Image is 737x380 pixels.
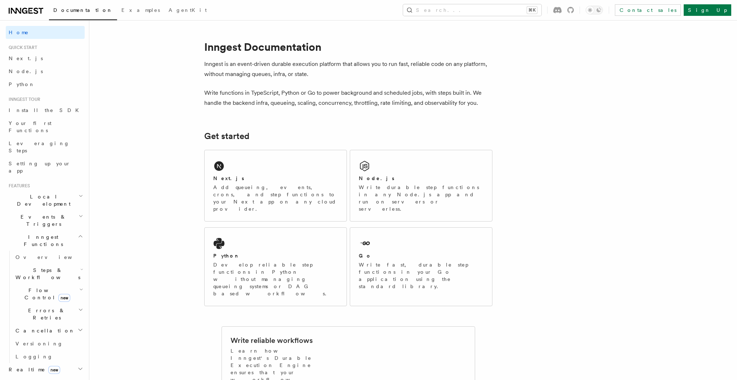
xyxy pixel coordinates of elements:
[48,366,60,374] span: new
[58,294,70,302] span: new
[13,264,85,284] button: Steps & Workflows
[350,150,492,222] a: Node.jsWrite durable step functions in any Node.js app and run on servers or serverless.
[6,104,85,117] a: Install the SDK
[13,350,85,363] a: Logging
[527,6,537,14] kbd: ⌘K
[6,78,85,91] a: Python
[13,337,85,350] a: Versioning
[6,45,37,50] span: Quick start
[9,161,71,174] span: Setting up your app
[359,252,372,259] h2: Go
[6,363,85,376] button: Realtimenew
[6,52,85,65] a: Next.js
[6,157,85,177] a: Setting up your app
[6,117,85,137] a: Your first Functions
[6,183,30,189] span: Features
[13,327,75,334] span: Cancellation
[15,354,53,359] span: Logging
[615,4,681,16] a: Contact sales
[6,366,60,373] span: Realtime
[15,254,90,260] span: Overview
[204,59,492,79] p: Inngest is an event-driven durable execution platform that allows you to run fast, reliable code ...
[121,7,160,13] span: Examples
[6,213,79,228] span: Events & Triggers
[204,227,347,306] a: PythonDevelop reliable step functions in Python without managing queueing systems or DAG based wo...
[6,231,85,251] button: Inngest Functions
[9,120,52,133] span: Your first Functions
[213,175,244,182] h2: Next.js
[53,7,113,13] span: Documentation
[6,190,85,210] button: Local Development
[359,175,394,182] h2: Node.js
[6,233,78,248] span: Inngest Functions
[49,2,117,20] a: Documentation
[6,65,85,78] a: Node.js
[204,131,249,141] a: Get started
[9,140,70,153] span: Leveraging Steps
[9,29,29,36] span: Home
[359,184,483,213] p: Write durable step functions in any Node.js app and run on servers or serverless.
[9,55,43,61] span: Next.js
[9,68,43,74] span: Node.js
[6,193,79,207] span: Local Development
[213,261,338,297] p: Develop reliable step functions in Python without managing queueing systems or DAG based workflows.
[6,97,40,102] span: Inngest tour
[13,324,85,337] button: Cancellation
[586,6,603,14] button: Toggle dark mode
[13,251,85,264] a: Overview
[6,26,85,39] a: Home
[9,81,35,87] span: Python
[15,341,63,347] span: Versioning
[13,307,78,321] span: Errors & Retries
[13,287,79,301] span: Flow Control
[6,137,85,157] a: Leveraging Steps
[204,150,347,222] a: Next.jsAdd queueing, events, crons, and step functions to your Next app on any cloud provider.
[13,267,80,281] span: Steps & Workflows
[6,251,85,363] div: Inngest Functions
[9,107,83,113] span: Install the SDK
[231,335,313,345] h2: Write reliable workflows
[204,40,492,53] h1: Inngest Documentation
[350,227,492,306] a: GoWrite fast, durable step functions in your Go application using the standard library.
[13,304,85,324] button: Errors & Retries
[164,2,211,19] a: AgentKit
[403,4,541,16] button: Search...⌘K
[684,4,731,16] a: Sign Up
[204,88,492,108] p: Write functions in TypeScript, Python or Go to power background and scheduled jobs, with steps bu...
[13,284,85,304] button: Flow Controlnew
[6,210,85,231] button: Events & Triggers
[359,261,483,290] p: Write fast, durable step functions in your Go application using the standard library.
[169,7,207,13] span: AgentKit
[117,2,164,19] a: Examples
[213,252,240,259] h2: Python
[213,184,338,213] p: Add queueing, events, crons, and step functions to your Next app on any cloud provider.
